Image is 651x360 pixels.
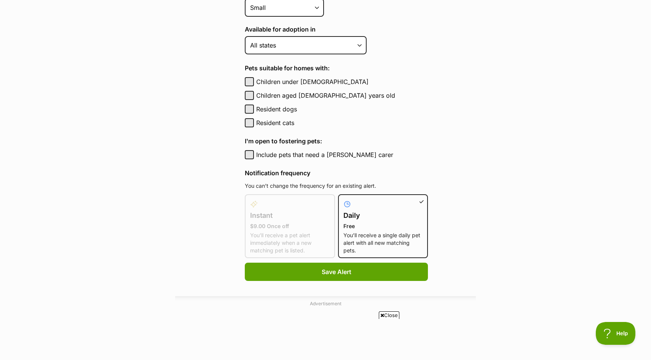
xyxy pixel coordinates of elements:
p: You can’t change the frequency for an existing alert. [245,182,428,190]
h4: Pets suitable for homes with: [245,63,428,73]
label: Resident dogs [256,105,428,114]
p: $9.00 Once off [250,222,330,230]
label: Children aged [DEMOGRAPHIC_DATA] years old [256,91,428,100]
label: Resident cats [256,118,428,127]
p: You’ll receive a single daily pet alert with all new matching pets. [343,232,423,254]
button: Save Alert [245,263,428,281]
span: Save Alert [322,267,351,276]
iframe: Advertisement [141,322,510,356]
label: Available for adoption in [245,26,428,33]
h4: Instant [250,210,330,221]
p: Free [343,222,423,230]
span: Close [379,311,399,319]
h4: I'm open to fostering pets: [245,136,428,146]
label: Children under [DEMOGRAPHIC_DATA] [256,77,428,86]
p: You’ll receive a pet alert immediately when a new matching pet is listed. [250,232,330,254]
label: Include pets that need a [PERSON_NAME] carer [256,150,428,159]
iframe: Help Scout Beacon - Open [596,322,636,345]
h4: Notification frequency [245,168,428,178]
h4: Daily [343,210,423,221]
